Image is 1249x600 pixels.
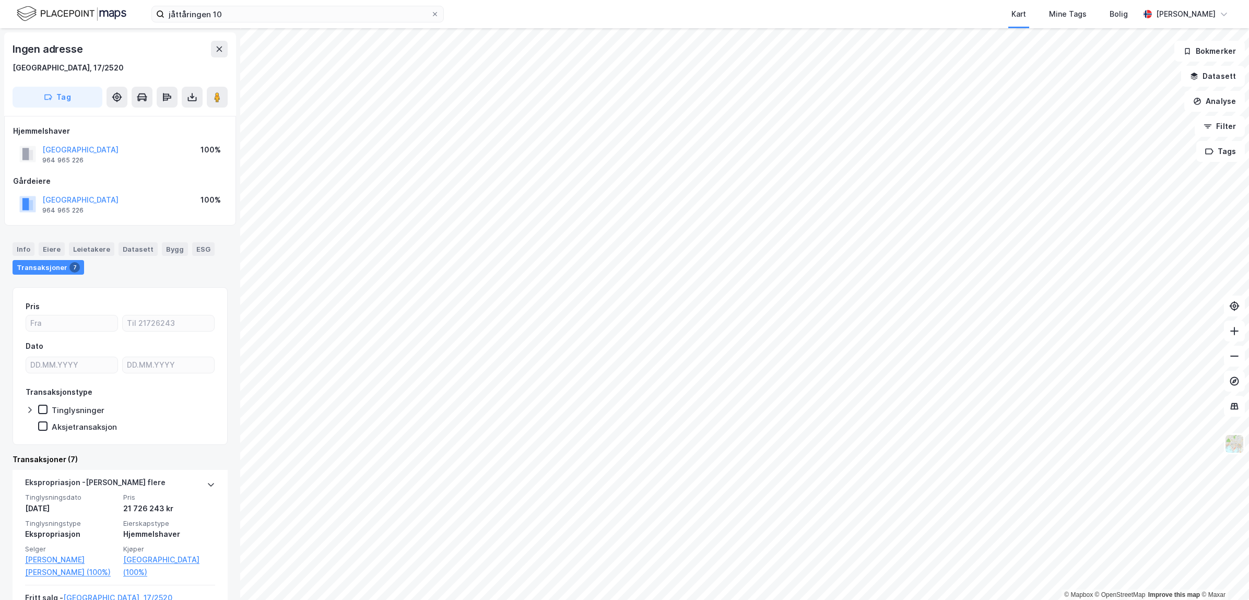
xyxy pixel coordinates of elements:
[123,357,214,373] input: DD.MM.YYYY
[1174,41,1245,62] button: Bokmerker
[201,194,221,206] div: 100%
[42,206,84,215] div: 964 965 226
[1224,434,1244,454] img: Z
[13,453,228,466] div: Transaksjoner (7)
[26,315,117,331] input: Fra
[1156,8,1216,20] div: [PERSON_NAME]
[1195,116,1245,137] button: Filter
[13,87,102,108] button: Tag
[13,41,85,57] div: Ingen adresse
[13,260,84,275] div: Transaksjoner
[69,262,80,273] div: 7
[1110,8,1128,20] div: Bolig
[25,528,117,540] div: Ekspropriasjon
[1197,550,1249,600] iframe: Chat Widget
[1148,591,1200,598] a: Improve this map
[123,528,215,540] div: Hjemmelshaver
[25,476,166,493] div: Ekspropriasjon - [PERSON_NAME] flere
[1196,141,1245,162] button: Tags
[13,175,227,187] div: Gårdeiere
[1181,66,1245,87] button: Datasett
[119,242,158,256] div: Datasett
[123,493,215,502] span: Pris
[162,242,188,256] div: Bygg
[1095,591,1146,598] a: OpenStreetMap
[123,502,215,515] div: 21 726 243 kr
[123,545,215,554] span: Kjøper
[123,315,214,331] input: Til 21726243
[164,6,431,22] input: Søk på adresse, matrikkel, gårdeiere, leietakere eller personer
[25,493,117,502] span: Tinglysningsdato
[25,545,117,554] span: Selger
[123,554,215,579] a: [GEOGRAPHIC_DATA] (100%)
[123,519,215,528] span: Eierskapstype
[17,5,126,23] img: logo.f888ab2527a4732fd821a326f86c7f29.svg
[52,422,117,432] div: Aksjetransaksjon
[201,144,221,156] div: 100%
[25,502,117,515] div: [DATE]
[25,554,117,579] a: [PERSON_NAME] [PERSON_NAME] (100%)
[42,156,84,164] div: 964 965 226
[1049,8,1087,20] div: Mine Tags
[25,519,117,528] span: Tinglysningstype
[1184,91,1245,112] button: Analyse
[26,357,117,373] input: DD.MM.YYYY
[13,62,124,74] div: [GEOGRAPHIC_DATA], 17/2520
[26,386,92,398] div: Transaksjonstype
[192,242,215,256] div: ESG
[69,242,114,256] div: Leietakere
[52,405,104,415] div: Tinglysninger
[13,242,34,256] div: Info
[26,340,43,352] div: Dato
[39,242,65,256] div: Eiere
[1011,8,1026,20] div: Kart
[26,300,40,313] div: Pris
[1064,591,1093,598] a: Mapbox
[13,125,227,137] div: Hjemmelshaver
